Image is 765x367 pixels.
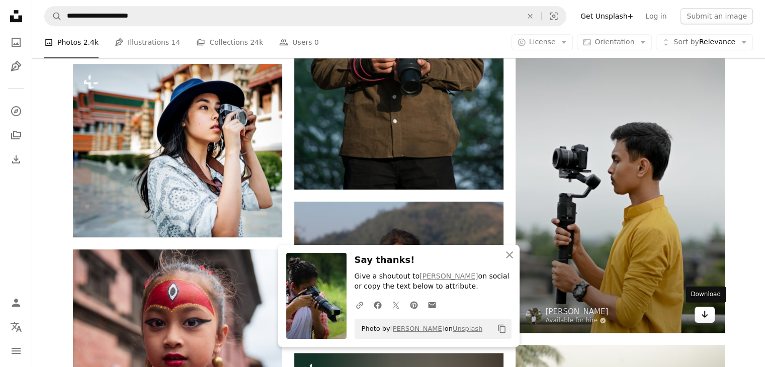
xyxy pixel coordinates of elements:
[45,7,62,26] button: Search Unsplash
[594,38,634,46] span: Orientation
[423,295,441,315] a: Share over email
[196,26,263,58] a: Collections 24k
[673,38,699,46] span: Sort by
[279,26,319,58] a: Users 0
[6,56,26,76] a: Illustrations
[314,37,319,48] span: 0
[453,325,482,332] a: Unsplash
[493,320,511,337] button: Copy to clipboard
[6,341,26,361] button: Menu
[519,7,541,26] button: Clear
[405,295,423,315] a: Share on Pinterest
[44,6,566,26] form: Find visuals sitewide
[294,202,503,341] img: a young girl standing in front of a mountain
[6,293,26,313] a: Log in / Sign up
[6,32,26,52] a: Photos
[681,8,753,24] button: Submit an image
[369,295,387,315] a: Share on Facebook
[390,325,445,332] a: [PERSON_NAME]
[695,307,715,323] a: Download
[512,34,573,50] button: License
[6,317,26,337] button: Language
[516,19,725,333] img: a man holding a camera
[355,271,512,292] p: Give a shoutout to on social or copy the text below to attribute.
[357,321,483,337] span: Photo by on
[387,295,405,315] a: Share on Twitter
[686,287,726,303] div: Download
[250,37,263,48] span: 24k
[574,8,639,24] a: Get Unsplash+
[419,272,478,280] a: [PERSON_NAME]
[355,253,512,267] h3: Say thanks!
[577,34,652,50] button: Orientation
[6,149,26,169] a: Download History
[546,307,609,317] a: [PERSON_NAME]
[6,125,26,145] a: Collections
[529,38,556,46] span: License
[73,64,282,237] img: The solo Asian female traveler
[542,7,566,26] button: Visual search
[546,317,609,325] a: Available for hire
[639,8,672,24] a: Log in
[73,146,282,155] a: The solo Asian female traveler
[115,26,180,58] a: Illustrations 14
[6,101,26,121] a: Explore
[656,34,753,50] button: Sort byRelevance
[516,171,725,180] a: a man holding a camera
[526,308,542,324] img: Go to Shiv Narayan Das's profile
[172,37,181,48] span: 14
[673,37,735,47] span: Relevance
[6,6,26,28] a: Home — Unsplash
[73,328,282,337] a: A young girl wearing a red and gold costume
